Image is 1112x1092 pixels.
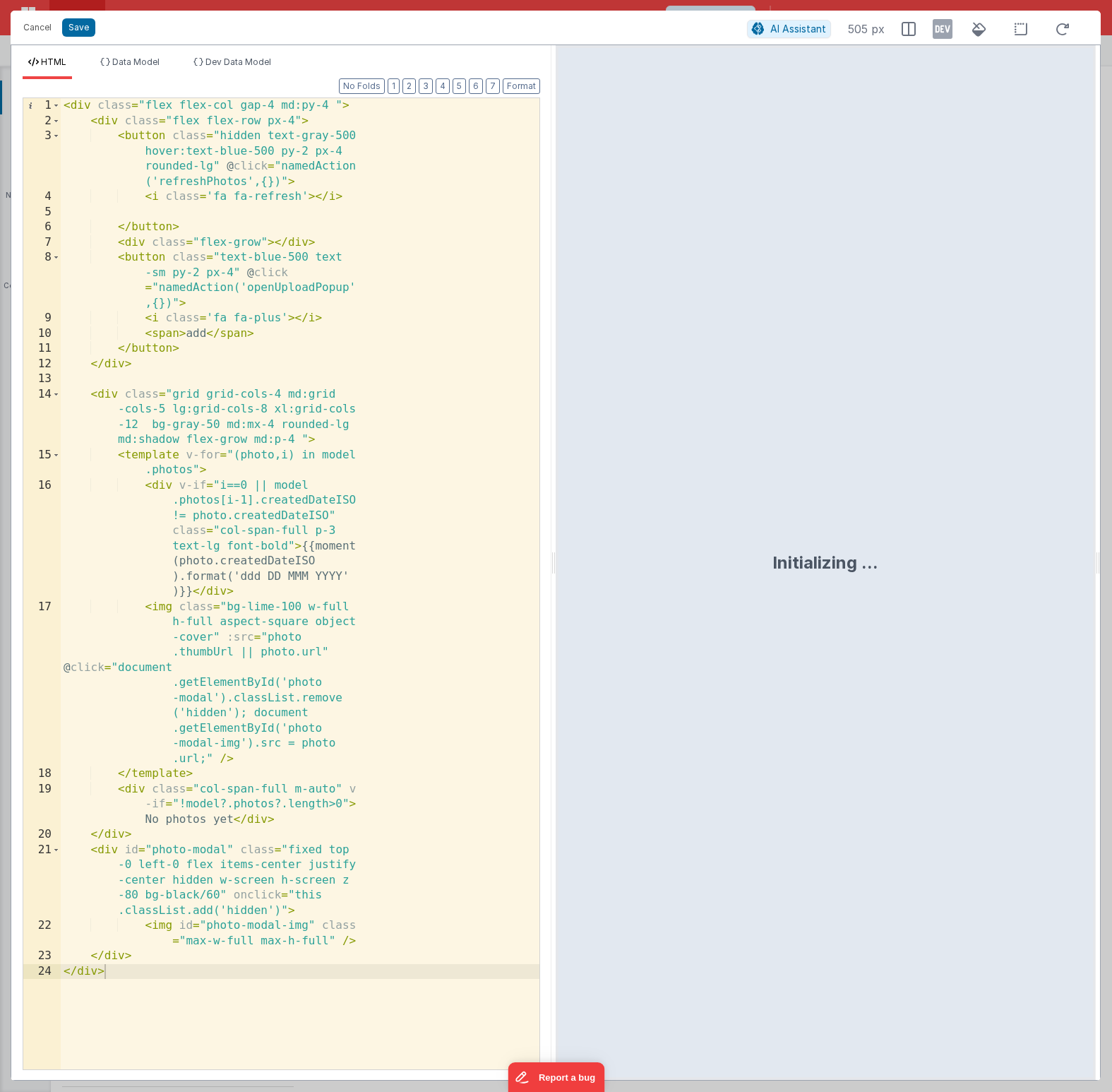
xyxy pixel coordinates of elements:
[486,78,500,94] button: 7
[419,78,433,94] button: 3
[770,23,826,35] span: AI Assistant
[848,20,885,37] span: 505 px
[23,448,61,478] div: 15
[469,78,483,94] button: 6
[436,78,450,94] button: 4
[23,129,61,189] div: 3
[402,78,416,94] button: 2
[205,57,271,67] span: Dev Data Model
[23,326,61,342] div: 10
[23,189,61,205] div: 4
[23,357,61,372] div: 12
[23,220,61,235] div: 6
[23,250,61,311] div: 8
[388,78,400,94] button: 1
[772,552,878,574] div: Initializing ...
[23,782,61,828] div: 19
[23,827,61,843] div: 20
[23,964,61,980] div: 24
[453,78,466,94] button: 5
[23,949,61,964] div: 23
[16,18,59,37] button: Cancel
[339,78,385,94] button: No Folds
[23,372,61,387] div: 13
[112,57,160,67] span: Data Model
[23,843,61,919] div: 21
[23,478,61,600] div: 16
[23,766,61,782] div: 18
[23,114,61,129] div: 2
[23,918,61,949] div: 22
[747,20,831,38] button: AI Assistant
[23,235,61,251] div: 7
[23,341,61,357] div: 11
[23,387,61,448] div: 14
[62,18,95,37] button: Save
[503,78,540,94] button: Format
[23,600,61,767] div: 17
[23,311,61,326] div: 9
[23,98,61,114] div: 1
[23,205,61,220] div: 5
[41,57,66,67] span: HTML
[508,1062,604,1092] iframe: Marker.io feedback button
